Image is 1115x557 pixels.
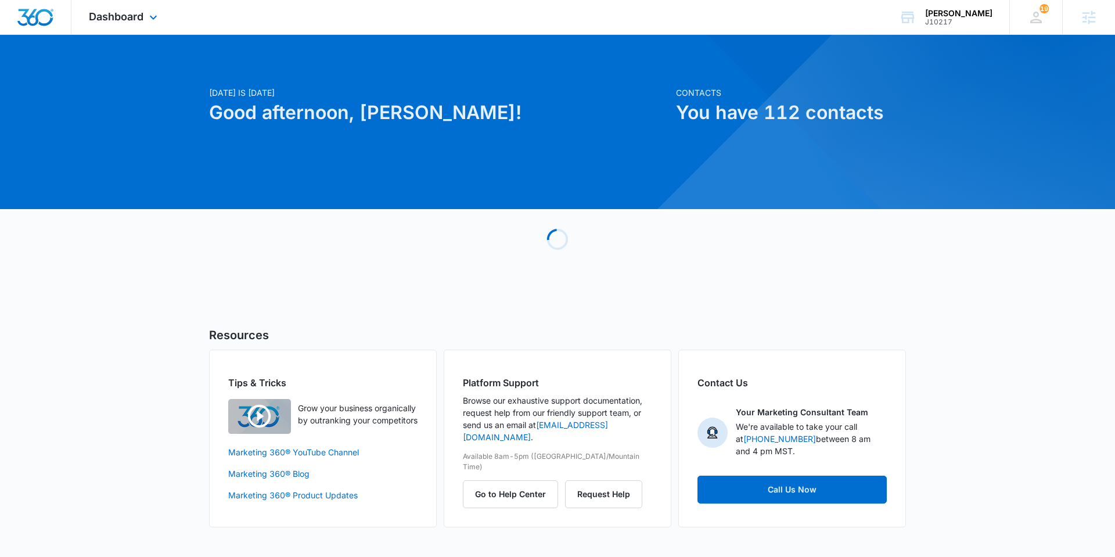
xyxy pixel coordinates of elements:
[228,489,418,501] a: Marketing 360® Product Updates
[209,326,906,344] h5: Resources
[676,87,906,99] p: Contacts
[463,394,652,443] p: Browse our exhaustive support documentation, request help from our friendly support team, or send...
[209,87,669,99] p: [DATE] is [DATE]
[925,9,992,18] div: account name
[463,480,558,508] button: Go to Help Center
[697,476,887,504] a: Call Us Now
[697,418,728,448] img: Your Marketing Consultant Team
[298,402,418,426] p: Grow your business organically by outranking your competitors
[228,446,418,458] a: Marketing 360® YouTube Channel
[228,468,418,480] a: Marketing 360® Blog
[228,376,418,390] h2: Tips & Tricks
[565,480,642,508] button: Request Help
[463,489,565,499] a: Go to Help Center
[697,376,887,390] h2: Contact Us
[1040,4,1049,13] div: notifications count
[736,421,887,457] p: We're available to take your call at between 8 am and 4 pm MST.
[736,406,868,418] p: Your Marketing Consultant Team
[565,489,642,499] a: Request Help
[228,399,291,434] img: Quick Overview Video
[209,99,669,127] h1: Good afternoon, [PERSON_NAME]!
[1040,4,1049,13] span: 19
[925,18,992,26] div: account id
[676,99,906,127] h1: You have 112 contacts
[89,10,143,23] span: Dashboard
[463,451,652,472] p: Available 8am-5pm ([GEOGRAPHIC_DATA]/Mountain Time)
[463,376,652,390] h2: Platform Support
[743,434,816,444] a: [PHONE_NUMBER]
